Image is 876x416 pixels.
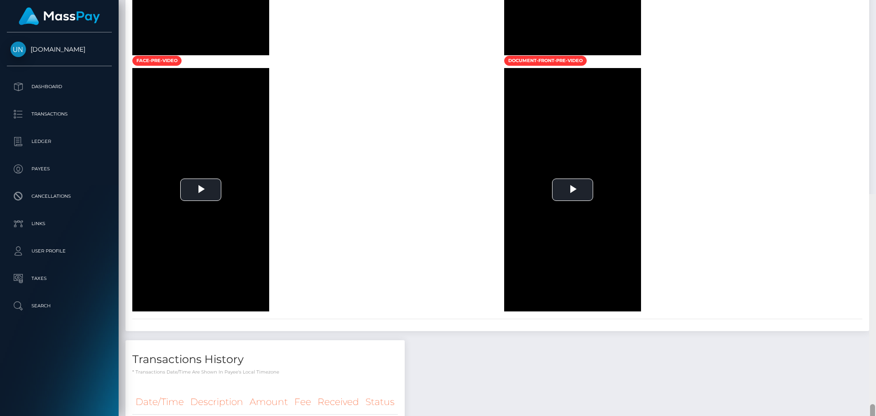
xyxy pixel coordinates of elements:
a: Transactions [7,103,112,126]
th: Fee [291,390,314,415]
button: Play Video [552,179,593,201]
span: [DOMAIN_NAME] [7,45,112,53]
p: User Profile [10,244,108,258]
p: Links [10,217,108,231]
span: document-front-pre-video [504,56,587,66]
a: Search [7,295,112,317]
p: Search [10,299,108,313]
p: Transactions [10,107,108,121]
a: Links [7,212,112,235]
img: MassPay Logo [19,7,100,25]
p: Taxes [10,272,108,285]
a: Dashboard [7,75,112,98]
div: Video Player [132,68,269,311]
h4: Transactions History [132,352,398,368]
th: Status [362,390,398,415]
button: Play Video [180,179,221,201]
th: Date/Time [132,390,187,415]
p: * Transactions date/time are shown in payee's local timezone [132,369,398,375]
a: Ledger [7,130,112,153]
th: Amount [246,390,291,415]
th: Received [314,390,362,415]
a: User Profile [7,240,112,263]
a: Payees [7,158,112,180]
a: Cancellations [7,185,112,208]
th: Description [187,390,246,415]
img: Unlockt.me [10,42,26,57]
span: face-pre-video [132,56,182,66]
p: Cancellations [10,190,108,203]
div: Video Player [504,68,641,311]
p: Dashboard [10,80,108,94]
p: Ledger [10,135,108,148]
a: Taxes [7,267,112,290]
p: Payees [10,162,108,176]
